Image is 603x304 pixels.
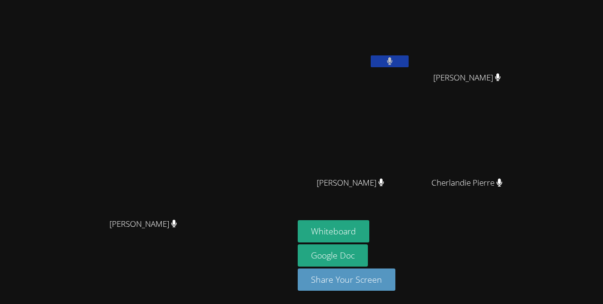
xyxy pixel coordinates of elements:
[433,71,501,85] span: [PERSON_NAME]
[431,176,502,190] span: Cherlandie Pierre
[317,176,384,190] span: [PERSON_NAME]
[298,220,369,242] button: Whiteboard
[298,244,368,267] a: Google Doc
[110,217,177,231] span: [PERSON_NAME]
[298,268,395,291] button: Share Your Screen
